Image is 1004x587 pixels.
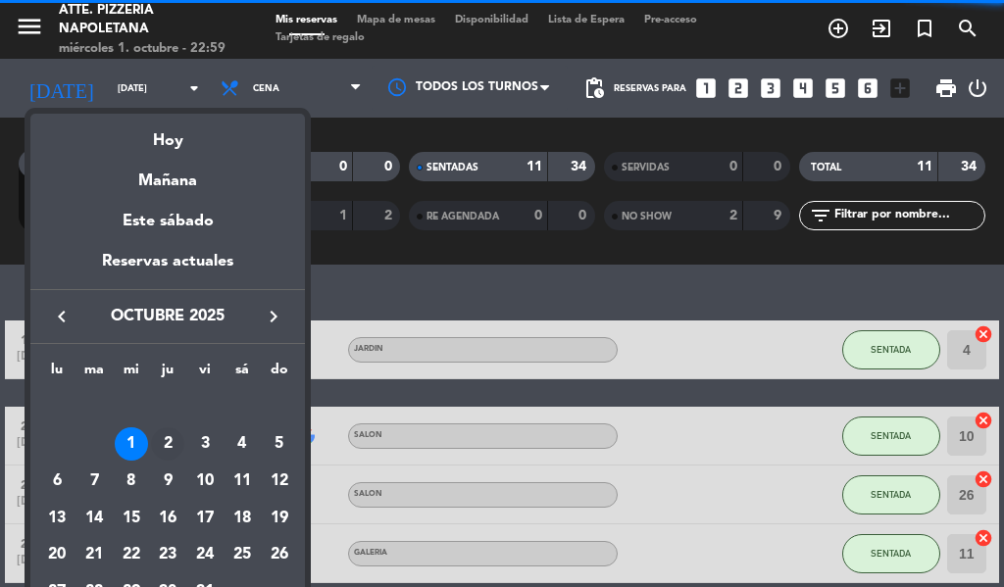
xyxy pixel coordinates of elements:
[44,304,79,329] button: keyboard_arrow_left
[151,427,184,461] div: 2
[75,359,113,389] th: martes
[38,463,75,500] td: 6 de octubre de 2025
[186,359,224,389] th: viernes
[30,114,305,154] div: Hoy
[150,463,187,500] td: 9 de octubre de 2025
[188,539,222,572] div: 24
[79,304,256,329] span: octubre 2025
[150,537,187,574] td: 23 de octubre de 2025
[38,389,297,426] td: OCT.
[75,500,113,537] td: 14 de octubre de 2025
[30,154,305,194] div: Mañana
[224,426,261,464] td: 4 de octubre de 2025
[151,465,184,498] div: 9
[186,463,224,500] td: 10 de octubre de 2025
[261,537,298,574] td: 26 de octubre de 2025
[75,537,113,574] td: 21 de octubre de 2025
[113,500,150,537] td: 15 de octubre de 2025
[188,502,222,535] div: 17
[40,465,74,498] div: 6
[115,502,148,535] div: 15
[224,463,261,500] td: 11 de octubre de 2025
[113,463,150,500] td: 8 de octubre de 2025
[186,426,224,464] td: 3 de octubre de 2025
[115,539,148,572] div: 22
[262,305,285,328] i: keyboard_arrow_right
[224,537,261,574] td: 25 de octubre de 2025
[188,427,222,461] div: 3
[261,463,298,500] td: 12 de octubre de 2025
[77,539,111,572] div: 21
[261,359,298,389] th: domingo
[38,537,75,574] td: 20 de octubre de 2025
[75,463,113,500] td: 7 de octubre de 2025
[226,539,259,572] div: 25
[77,465,111,498] div: 7
[40,502,74,535] div: 13
[150,500,187,537] td: 16 de octubre de 2025
[263,427,296,461] div: 5
[224,500,261,537] td: 18 de octubre de 2025
[38,500,75,537] td: 13 de octubre de 2025
[263,465,296,498] div: 12
[115,427,148,461] div: 1
[150,426,187,464] td: 2 de octubre de 2025
[263,539,296,572] div: 26
[77,502,111,535] div: 14
[186,500,224,537] td: 17 de octubre de 2025
[30,194,305,249] div: Este sábado
[113,426,150,464] td: 1 de octubre de 2025
[150,359,187,389] th: jueves
[40,539,74,572] div: 20
[50,305,74,328] i: keyboard_arrow_left
[226,465,259,498] div: 11
[186,537,224,574] td: 24 de octubre de 2025
[113,359,150,389] th: miércoles
[30,249,305,289] div: Reservas actuales
[256,304,291,329] button: keyboard_arrow_right
[261,500,298,537] td: 19 de octubre de 2025
[151,539,184,572] div: 23
[115,465,148,498] div: 8
[188,465,222,498] div: 10
[38,359,75,389] th: lunes
[224,359,261,389] th: sábado
[113,537,150,574] td: 22 de octubre de 2025
[263,502,296,535] div: 19
[226,502,259,535] div: 18
[226,427,259,461] div: 4
[151,502,184,535] div: 16
[261,426,298,464] td: 5 de octubre de 2025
